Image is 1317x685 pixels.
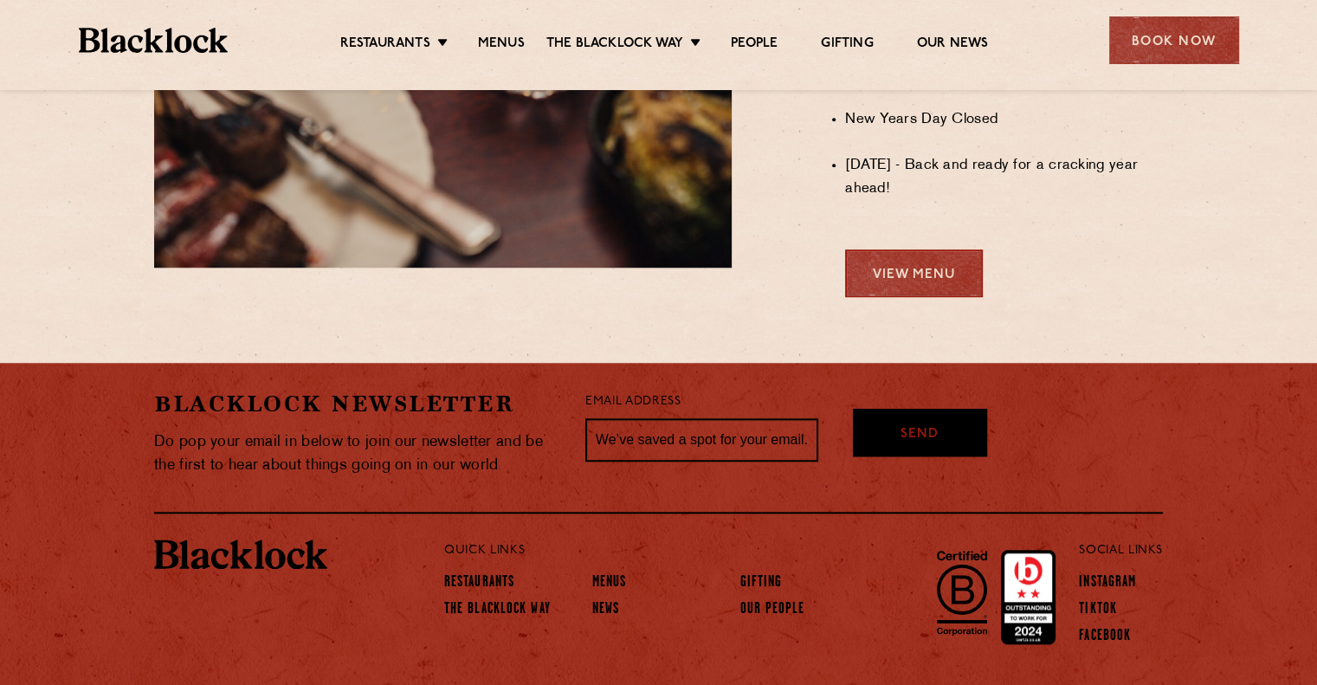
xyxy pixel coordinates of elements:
[845,108,1163,132] li: New Years Day Closed
[1079,628,1131,647] a: Facebook
[154,540,327,569] img: BL_Textured_Logo-footer-cropped.svg
[731,36,778,55] a: People
[739,574,782,593] a: Gifting
[1001,550,1056,645] img: Accred_2023_2star.png
[444,601,551,620] a: The Blacklock Way
[1079,574,1136,593] a: Instagram
[739,601,804,620] a: Our People
[592,601,619,620] a: News
[444,574,514,593] a: Restaurants
[845,249,983,297] a: View Menu
[926,540,997,644] img: B-Corp-Logo-Black-RGB.svg
[845,154,1163,201] li: [DATE] - Back and ready for a cracking year ahead!
[585,418,818,462] input: We’ve saved a spot for your email...
[917,36,989,55] a: Our News
[340,36,430,55] a: Restaurants
[592,574,627,593] a: Menus
[154,430,559,477] p: Do pop your email in below to join our newsletter and be the first to hear about things going on ...
[478,36,525,55] a: Menus
[901,425,939,445] span: Send
[546,36,683,55] a: The Blacklock Way
[821,36,873,55] a: Gifting
[444,540,1022,562] p: Quick Links
[1079,601,1117,620] a: TikTok
[1079,540,1163,562] p: Social Links
[1109,16,1239,64] div: Book Now
[154,389,559,419] h2: Blacklock Newsletter
[79,28,229,53] img: BL_Textured_Logo-footer-cropped.svg
[585,392,681,412] label: Email Address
